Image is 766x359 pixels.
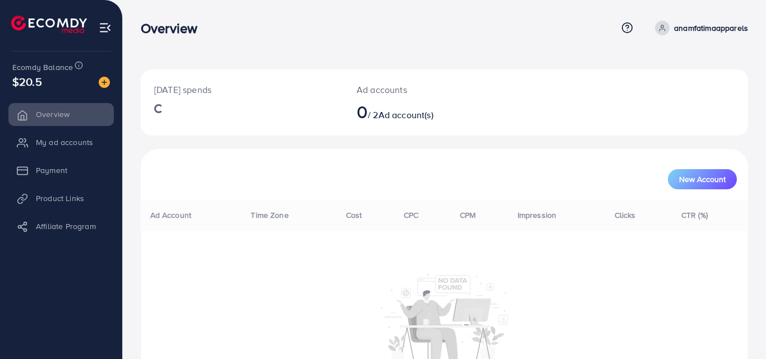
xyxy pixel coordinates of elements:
[679,175,726,183] span: New Account
[650,21,748,35] a: anamfatimaapparels
[11,16,87,33] img: logo
[99,21,112,34] img: menu
[357,101,482,122] h2: / 2
[357,83,482,96] p: Ad accounts
[357,99,368,124] span: 0
[12,73,42,90] span: $20.5
[154,83,330,96] p: [DATE] spends
[12,62,73,73] span: Ecomdy Balance
[141,20,206,36] h3: Overview
[99,77,110,88] img: image
[379,109,433,121] span: Ad account(s)
[674,21,748,35] p: anamfatimaapparels
[668,169,737,189] button: New Account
